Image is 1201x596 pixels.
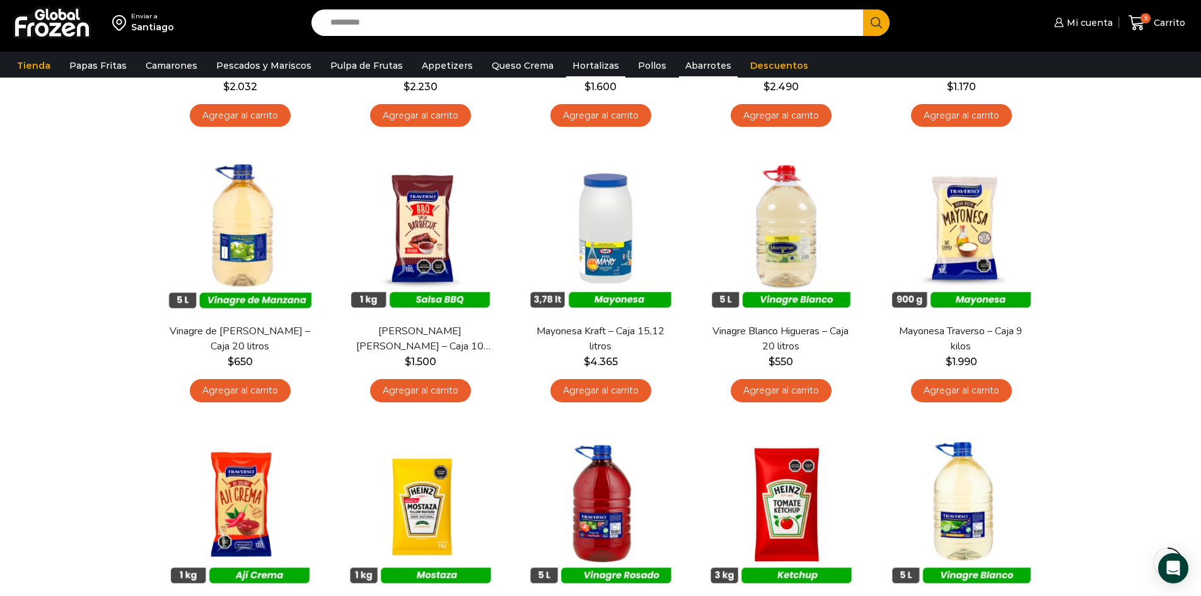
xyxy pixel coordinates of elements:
a: Mi cuenta [1051,10,1113,35]
a: Abarrotes [679,54,738,78]
a: Agregar al carrito: “Salsa Barbacue Traverso - Caja 10 kilos” [370,379,471,402]
a: Agregar al carrito: “Vinagre Blanco Higueras - Caja 20 litros” [731,379,832,402]
span: Mi cuenta [1064,16,1113,29]
bdi: 650 [228,356,253,368]
a: Pollos [632,54,673,78]
a: Camarones [139,54,204,78]
a: [PERSON_NAME] [PERSON_NAME] – Caja 10 kilos [347,324,492,353]
a: Descuentos [744,54,815,78]
a: Agregar al carrito: “Salsa de Soya Kikkoman - Balde 18.9 litros” [731,104,832,127]
img: address-field-icon.svg [112,12,131,33]
span: $ [405,356,411,368]
a: Agregar al carrito: “Aceite Fritura Maxifrits - Caja 20 litros” [370,104,471,127]
div: Santiago [131,21,174,33]
span: $ [769,356,775,368]
a: Agregar al carrito: “Ketchup Traverso - Caja 10 kilos” [550,104,651,127]
a: Mayonesa Kraft – Caja 15,12 litros [528,324,673,353]
div: Open Intercom Messenger [1158,553,1188,583]
a: Hortalizas [566,54,625,78]
bdi: 1.170 [947,81,976,93]
span: 9 [1140,13,1151,23]
a: Pescados y Mariscos [210,54,318,78]
span: $ [763,81,770,93]
a: Mayonesa Traverso – Caja 9 kilos [888,324,1033,353]
bdi: 1.600 [584,81,617,93]
a: Pulpa de Frutas [324,54,409,78]
a: Agregar al carrito: “Aceite Fritura Global Frozen – Caja 20 litros” [190,104,291,127]
span: $ [584,356,590,368]
div: Enviar a [131,12,174,21]
a: Appetizers [415,54,479,78]
button: Search button [863,9,890,36]
a: Queso Crema [485,54,560,78]
span: $ [223,81,229,93]
bdi: 1.990 [946,356,977,368]
a: Tienda [11,54,57,78]
a: Papas Fritas [63,54,133,78]
a: Agregar al carrito: “Mostaza Traverso - Caja 10 kilos” [911,104,1012,127]
span: $ [947,81,953,93]
bdi: 2.230 [403,81,438,93]
a: Agregar al carrito: “Mayonesa Kraft - Caja 15,12 litros” [550,379,651,402]
a: Vinagre de [PERSON_NAME] – Caja 20 litros [167,324,312,353]
bdi: 1.500 [405,356,436,368]
span: $ [584,81,591,93]
a: Agregar al carrito: “Mayonesa Traverso - Caja 9 kilos” [911,379,1012,402]
bdi: 2.490 [763,81,799,93]
bdi: 4.365 [584,356,618,368]
a: 9 Carrito [1125,8,1188,38]
a: Vinagre Blanco Higueras – Caja 20 litros [708,324,853,353]
span: Carrito [1151,16,1185,29]
bdi: 550 [769,356,793,368]
a: Agregar al carrito: “Vinagre de Manzana Higueras - Caja 20 litros” [190,379,291,402]
bdi: 2.032 [223,81,257,93]
span: $ [946,356,952,368]
span: $ [228,356,234,368]
span: $ [403,81,410,93]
